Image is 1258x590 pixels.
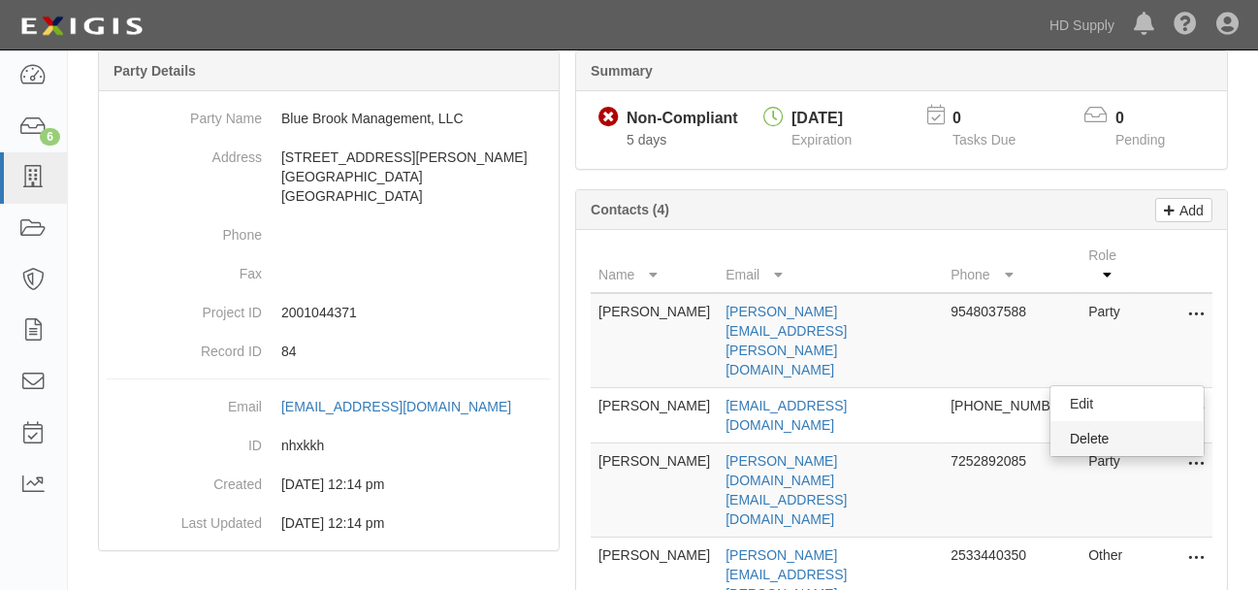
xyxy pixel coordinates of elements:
span: Since 08/28/2025 [627,132,666,147]
i: Non-Compliant [598,108,619,128]
a: Delete [1050,421,1204,456]
img: logo-5460c22ac91f19d4615b14bd174203de0afe785f0fc80cf4dbbc73dc1793850b.png [15,9,148,44]
a: [PERSON_NAME][DOMAIN_NAME][EMAIL_ADDRESS][DOMAIN_NAME] [726,453,847,527]
td: 7252892085 [943,443,1081,538]
dt: Party Name [107,99,262,128]
td: Party [1081,293,1135,388]
dd: 12/22/2023 12:14 pm [107,465,551,504]
dd: [STREET_ADDRESS][PERSON_NAME] [GEOGRAPHIC_DATA] [GEOGRAPHIC_DATA] [107,138,551,215]
p: 2001044371 [281,303,551,322]
th: Phone [943,238,1081,293]
th: Name [591,238,718,293]
dd: Blue Brook Management, LLC [107,99,551,138]
dt: Address [107,138,262,167]
th: Role [1081,238,1135,293]
dt: Fax [107,254,262,283]
dt: Email [107,387,262,416]
dt: Created [107,465,262,494]
p: 0 [1115,108,1189,130]
span: Pending [1115,132,1165,147]
td: [PERSON_NAME] [591,388,718,443]
td: Party [1081,443,1135,538]
div: [EMAIL_ADDRESS][DOMAIN_NAME] [281,397,511,416]
a: HD Supply [1040,6,1124,45]
th: Email [718,238,943,293]
td: [PHONE_NUMBER] [943,388,1081,443]
div: Non-Compliant [627,108,738,130]
a: Edit [1050,386,1204,421]
p: Add [1175,199,1204,221]
b: Summary [591,63,653,79]
a: [EMAIL_ADDRESS][DOMAIN_NAME] [281,399,532,414]
span: Expiration [791,132,852,147]
i: Help Center - Complianz [1174,14,1197,37]
dt: Project ID [107,293,262,322]
dt: Phone [107,215,262,245]
dt: Record ID [107,332,262,361]
div: [DATE] [791,108,852,130]
b: Party Details [113,63,196,79]
dt: Last Updated [107,504,262,533]
a: [EMAIL_ADDRESS][DOMAIN_NAME] [726,398,847,433]
td: [PERSON_NAME] [591,293,718,388]
b: Contacts (4) [591,202,669,217]
span: Tasks Due [952,132,1016,147]
p: 0 [952,108,1040,130]
a: Add [1155,198,1212,222]
td: 9548037588 [943,293,1081,388]
dd: 12/22/2023 12:14 pm [107,504,551,542]
p: 84 [281,342,551,361]
div: 6 [40,128,60,146]
a: [PERSON_NAME][EMAIL_ADDRESS][PERSON_NAME][DOMAIN_NAME] [726,304,847,377]
dt: ID [107,426,262,455]
dd: nhxkkh [107,426,551,465]
td: [PERSON_NAME] [591,443,718,538]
